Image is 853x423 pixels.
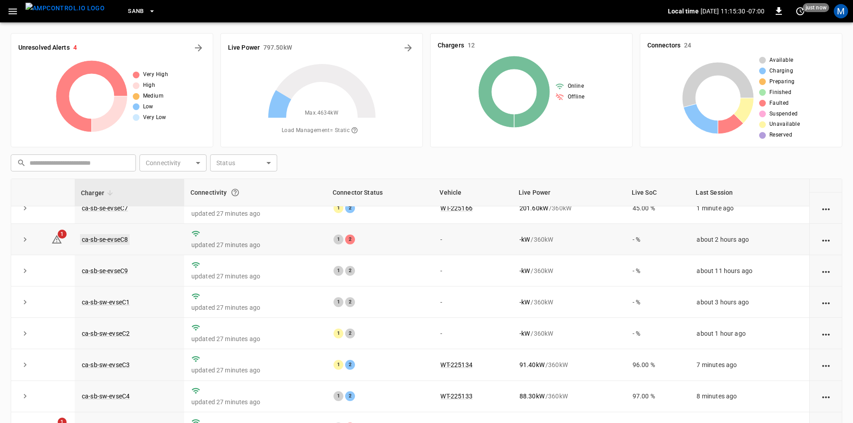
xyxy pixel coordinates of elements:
p: - kW [519,235,530,244]
h6: 24 [684,41,691,51]
span: Load Management = Static [282,123,362,138]
span: Charger [81,188,116,198]
h6: Chargers [438,41,464,51]
div: / 360 kW [519,204,618,213]
p: - kW [519,329,530,338]
span: just now [803,3,829,12]
button: Energy Overview [401,41,415,55]
th: Last Session [689,179,809,206]
button: Connection between the charger and our software. [227,184,243,201]
th: Live SoC [625,179,690,206]
td: 7 minutes ago [689,349,809,380]
h6: Unresolved Alerts [18,43,70,53]
th: Vehicle [433,179,512,206]
button: set refresh interval [793,4,807,18]
p: 91.40 kW [519,360,545,369]
p: 201.60 kW [519,204,548,213]
p: updated 27 minutes ago [191,366,319,375]
button: expand row [18,358,32,372]
img: ampcontrol.io logo [25,3,105,14]
h6: 797.50 kW [263,43,292,53]
div: action cell options [820,204,832,213]
h6: 12 [468,41,475,51]
a: WT-225134 [440,361,472,368]
p: updated 27 minutes ago [191,334,319,343]
span: 1 [58,230,67,239]
p: updated 27 minutes ago [191,240,319,249]
span: Low [143,103,153,111]
td: about 3 hours ago [689,286,809,318]
button: expand row [18,264,32,278]
a: ca-sb-sw-evseC4 [82,393,130,400]
div: 1 [334,235,343,244]
div: / 360 kW [519,392,618,401]
div: 2 [345,391,355,401]
td: about 1 hour ago [689,318,809,349]
a: WT-225133 [440,393,472,400]
a: ca-sb-se-evseC7 [82,205,128,212]
p: [DATE] 11:15:30 -07:00 [701,7,764,16]
td: - % [625,255,690,286]
a: ca-sb-sw-evseC1 [82,299,130,306]
a: ca-sb-sw-evseC2 [82,330,130,337]
div: action cell options [820,329,832,338]
span: Available [769,56,794,65]
div: 1 [334,360,343,370]
div: action cell options [820,360,832,369]
div: / 360 kW [519,235,618,244]
td: 45.00 % [625,192,690,224]
button: All Alerts [191,41,206,55]
div: action cell options [820,235,832,244]
div: 1 [334,391,343,401]
a: WT-225166 [440,205,472,212]
span: Very Low [143,113,166,122]
div: 2 [345,329,355,338]
div: action cell options [820,266,832,275]
button: expand row [18,233,32,246]
button: expand row [18,201,32,215]
p: Local time [668,7,699,16]
th: Live Power [512,179,625,206]
span: Max. 4634 kW [305,109,338,118]
a: 1 [51,235,62,243]
div: / 360 kW [519,266,618,275]
td: 97.00 % [625,381,690,412]
td: 1 minute ago [689,192,809,224]
p: - kW [519,266,530,275]
p: updated 27 minutes ago [191,303,319,312]
span: Unavailable [769,120,800,129]
div: 2 [345,297,355,307]
div: 2 [345,203,355,213]
span: Medium [143,92,164,101]
td: - [433,286,512,318]
div: 1 [334,266,343,276]
h6: 4 [73,43,77,53]
span: Suspended [769,110,798,119]
h6: Connectors [647,41,680,51]
button: expand row [18,295,32,309]
button: SanB [124,3,159,20]
span: Online [568,82,584,91]
span: Very High [143,70,169,79]
span: Preparing [769,77,795,86]
td: - [433,318,512,349]
a: ca-sb-se-evseC9 [82,267,128,274]
td: - [433,255,512,286]
span: Faulted [769,99,789,108]
td: - % [625,224,690,255]
a: ca-sb-sw-evseC3 [82,361,130,368]
div: profile-icon [834,4,848,18]
button: expand row [18,389,32,403]
h6: Live Power [228,43,260,53]
button: expand row [18,327,32,340]
div: action cell options [820,392,832,401]
td: about 2 hours ago [689,224,809,255]
div: / 360 kW [519,360,618,369]
td: about 11 hours ago [689,255,809,286]
div: 1 [334,297,343,307]
button: The system is using AmpEdge-configured limits for static load managment. Depending on your config... [347,123,362,138]
div: Connectivity [190,184,320,201]
td: - % [625,286,690,318]
div: 2 [345,360,355,370]
a: ca-sb-se-evseC8 [80,234,130,245]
